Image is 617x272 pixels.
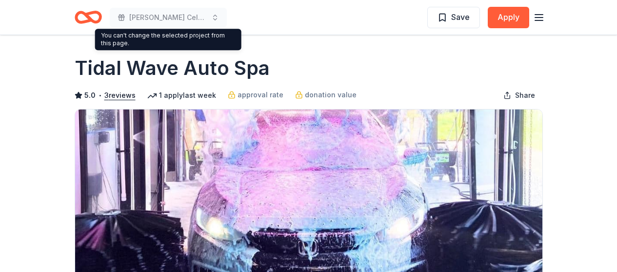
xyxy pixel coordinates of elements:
[75,54,270,82] h1: Tidal Wave Auto Spa
[147,90,216,101] div: 1 apply last week
[488,7,529,28] button: Apply
[104,90,136,101] button: 3reviews
[295,89,357,101] a: donation value
[75,6,102,29] a: Home
[515,90,535,101] span: Share
[98,91,101,99] span: •
[95,29,241,50] div: You can't change the selected project from this page.
[110,8,227,27] button: [PERSON_NAME] Celebrity Charity Golf Tournament
[129,12,207,23] span: [PERSON_NAME] Celebrity Charity Golf Tournament
[427,7,480,28] button: Save
[238,89,283,101] span: approval rate
[305,89,357,101] span: donation value
[84,90,96,101] span: 5.0
[496,86,543,105] button: Share
[451,11,470,23] span: Save
[228,89,283,101] a: approval rate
